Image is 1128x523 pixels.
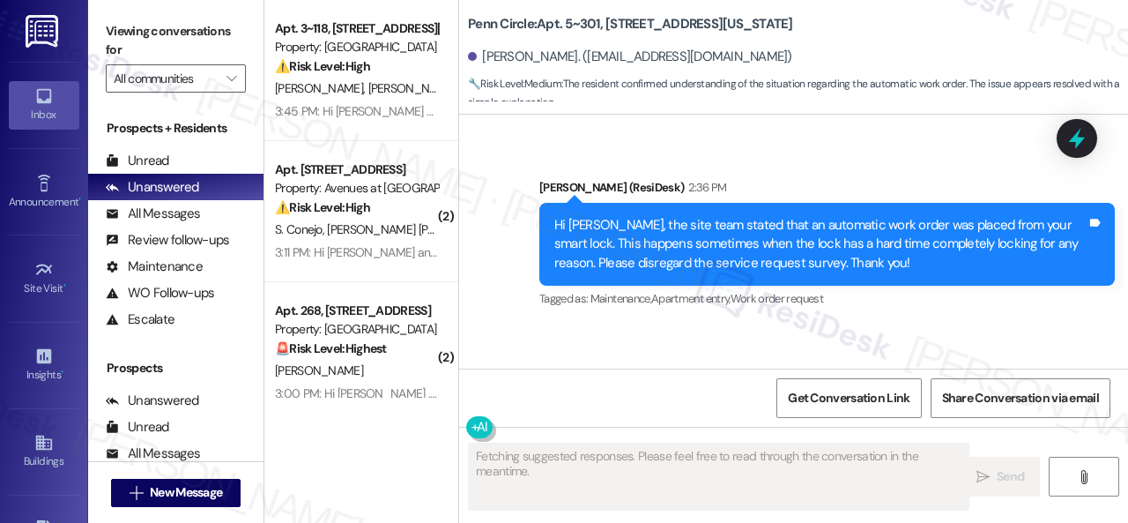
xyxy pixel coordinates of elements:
i:  [130,486,143,500]
div: [PERSON_NAME] [486,365,621,390]
span: New Message [150,483,222,502]
label: Viewing conversations for [106,18,246,64]
a: Buildings [9,428,79,475]
span: [PERSON_NAME] [275,80,368,96]
div: Unanswered [106,178,199,197]
span: [PERSON_NAME] [275,362,363,378]
a: Site Visit • [9,255,79,303]
span: [PERSON_NAME] [368,80,456,96]
a: Inbox [9,81,79,129]
div: 2:36 PM [684,178,726,197]
div: [PERSON_NAME]. ([EMAIL_ADDRESS][DOMAIN_NAME]) [468,48,792,66]
div: Property: Avenues at [GEOGRAPHIC_DATA] [275,179,438,198]
button: Share Conversation via email [931,378,1110,418]
div: Apt. 3~118, [STREET_ADDRESS][US_STATE] [275,19,438,38]
span: : The resident confirmed understanding of the situation regarding the automatic work order. The i... [468,75,1128,113]
div: Apt. [STREET_ADDRESS] [275,161,438,179]
span: Apartment entry , [651,291,731,306]
i:  [1077,470,1090,484]
div: Property: [GEOGRAPHIC_DATA] [275,38,438,56]
div: Prospects [88,359,263,377]
button: Get Conversation Link [776,378,921,418]
i:  [226,71,236,86]
b: Penn Circle: Apt. 5~301, [STREET_ADDRESS][US_STATE] [468,15,793,34]
div: Unread [106,418,169,437]
span: Send [997,467,1024,486]
span: Maintenance , [590,291,651,306]
strong: ⚠️ Risk Level: High [275,58,370,74]
a: Insights • [9,341,79,389]
button: Send [961,457,1040,497]
strong: 🚨 Risk Level: Highest [275,340,387,356]
img: ResiDesk Logo [26,15,62,48]
strong: ⚠️ Risk Level: High [275,199,370,215]
strong: 🔧 Risk Level: Medium [468,77,561,91]
span: S. Conejo [275,221,327,237]
div: Unanswered [106,392,199,410]
div: Review follow-ups [106,231,229,250]
div: All Messages [106,205,200,223]
div: Unread [106,152,169,170]
div: Prospects + Residents [88,119,263,138]
div: All Messages [106,445,200,463]
span: Work order request [731,291,823,306]
span: • [63,280,66,292]
div: Hi [PERSON_NAME], the site team stated that an automatic work order was placed from your smart lo... [554,216,1087,273]
i:  [976,470,990,484]
button: New Message [111,479,241,507]
div: WO Follow-ups [106,284,214,303]
span: [PERSON_NAME] [PERSON_NAME] [327,221,506,237]
textarea: Fetching suggested responses. Please feel free to read through the conversation in the meantime. [469,444,968,510]
div: [PERSON_NAME] (ResiDesk) [539,178,1115,203]
div: Tagged as: [539,286,1115,311]
span: Get Conversation Link [788,389,909,407]
div: Property: [GEOGRAPHIC_DATA] [275,320,438,339]
div: Escalate [106,310,174,329]
span: • [61,366,63,378]
span: • [78,193,81,205]
div: Maintenance [106,258,203,276]
input: All communities [114,64,218,93]
div: 2:52 PM [574,365,615,384]
span: Share Conversation via email [942,389,1099,407]
div: Apt. 268, [STREET_ADDRESS] [275,302,438,320]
